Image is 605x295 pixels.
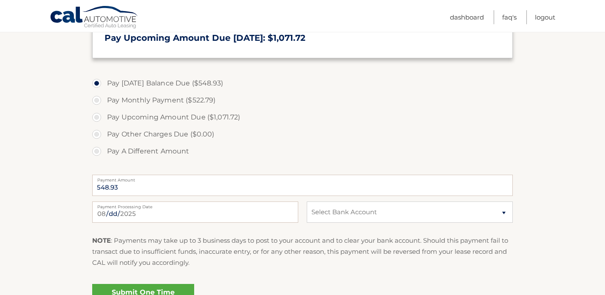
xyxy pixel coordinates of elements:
a: Dashboard [450,10,484,24]
h3: Pay Upcoming Amount Due [DATE]: $1,071.72 [105,33,500,43]
input: Payment Amount [92,175,513,196]
p: : Payments may take up to 3 business days to post to your account and to clear your bank account.... [92,235,513,269]
label: Payment Processing Date [92,201,298,208]
a: FAQ's [502,10,517,24]
label: Pay Other Charges Due ($0.00) [92,126,513,143]
strong: NOTE [92,236,111,244]
a: Logout [535,10,555,24]
label: Pay Monthly Payment ($522.79) [92,92,513,109]
label: Pay [DATE] Balance Due ($548.93) [92,75,513,92]
input: Payment Date [92,201,298,223]
label: Pay Upcoming Amount Due ($1,071.72) [92,109,513,126]
label: Payment Amount [92,175,513,182]
label: Pay A Different Amount [92,143,513,160]
a: Cal Automotive [50,6,139,30]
